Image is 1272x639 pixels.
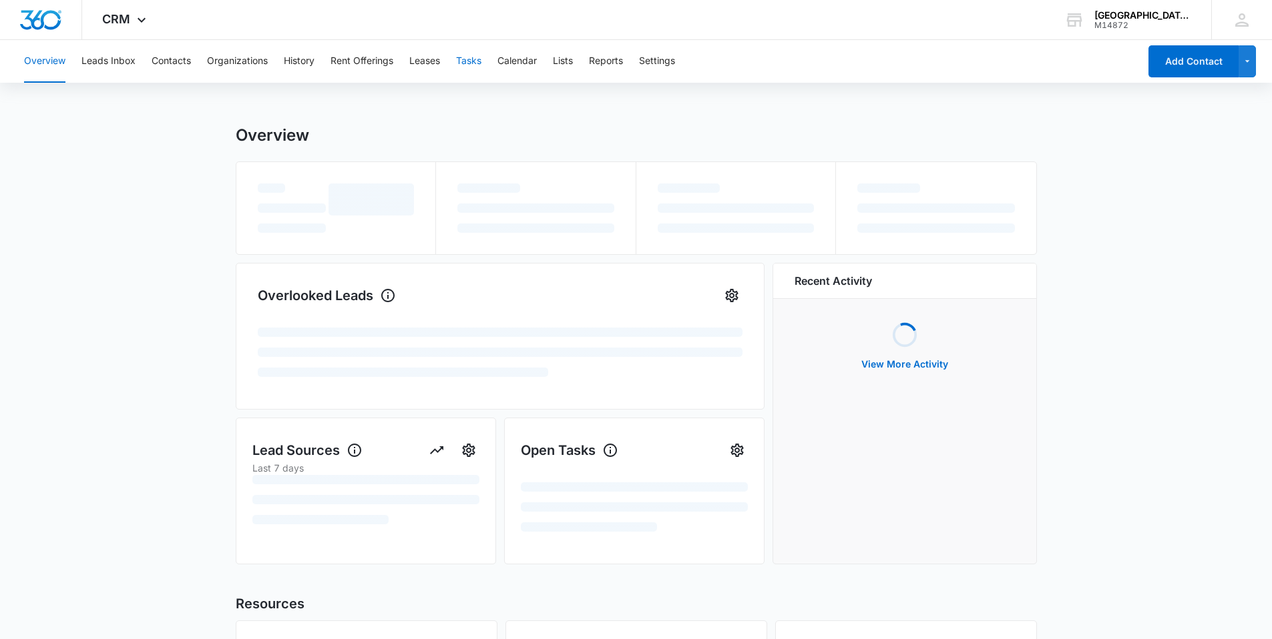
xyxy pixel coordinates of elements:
button: Lists [553,40,573,83]
button: Calendar [497,40,537,83]
button: Settings [458,440,479,461]
button: Overview [24,40,65,83]
button: View More Activity [848,348,962,380]
h6: Recent Activity [795,273,872,289]
button: History [284,40,314,83]
h1: Lead Sources [252,440,363,460]
button: Leads Inbox [81,40,136,83]
p: Last 7 days [252,461,479,475]
button: View Report [426,440,447,461]
h1: Open Tasks [521,440,618,460]
button: Contacts [152,40,191,83]
button: Leases [409,40,440,83]
h1: Overview [236,125,309,145]
span: CRM [102,12,130,26]
button: Settings [639,40,675,83]
button: Tasks [456,40,481,83]
button: Organizations [207,40,268,83]
h2: Resources [236,594,1037,614]
div: account name [1094,10,1192,21]
button: Settings [721,285,743,306]
button: Reports [589,40,623,83]
button: Add Contact [1148,45,1239,77]
button: Rent Offerings [331,40,393,83]
h1: Overlooked Leads [258,285,396,305]
button: Settings [726,440,748,461]
div: account id [1094,21,1192,30]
